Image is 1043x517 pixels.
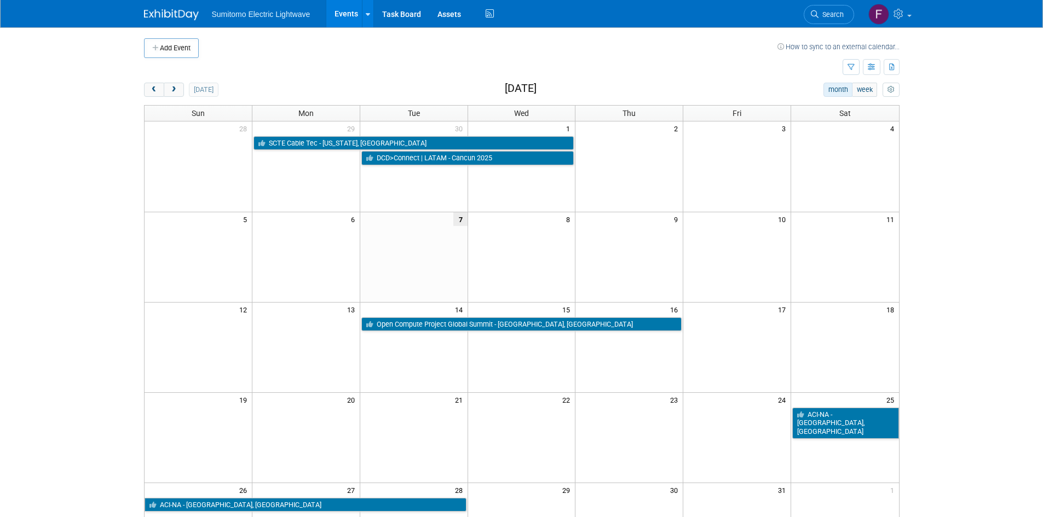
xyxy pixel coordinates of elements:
span: 14 [454,303,468,316]
span: 7 [453,212,468,226]
span: 28 [238,121,252,135]
button: [DATE] [189,83,218,97]
span: 2 [673,121,683,135]
span: 28 [454,483,468,497]
a: SCTE Cable Tec - [US_STATE], [GEOGRAPHIC_DATA] [253,136,574,150]
span: Sat [839,109,851,118]
span: 11 [885,212,899,226]
span: 20 [346,393,360,406]
button: myCustomButton [883,83,899,97]
span: 12 [238,303,252,316]
a: ACI-NA - [GEOGRAPHIC_DATA], [GEOGRAPHIC_DATA] [792,408,898,439]
a: DCD>Connect | LATAM - Cancun 2025 [361,151,574,165]
span: 9 [673,212,683,226]
span: Search [819,10,844,19]
img: Faith Byrd [868,4,889,25]
span: 3 [781,121,791,135]
button: next [164,83,184,97]
span: 13 [346,303,360,316]
span: 25 [885,393,899,406]
button: week [852,83,877,97]
span: 1 [889,483,899,497]
span: 19 [238,393,252,406]
img: ExhibitDay [144,9,199,20]
a: How to sync to an external calendar... [777,43,900,51]
span: Thu [623,109,636,118]
span: 16 [669,303,683,316]
span: Sumitomo Electric Lightwave [212,10,310,19]
button: Add Event [144,38,199,58]
span: 8 [565,212,575,226]
span: Mon [298,109,314,118]
span: 18 [885,303,899,316]
span: 22 [561,393,575,406]
span: 30 [454,121,468,135]
span: 31 [777,483,791,497]
span: Sun [192,109,205,118]
span: 4 [889,121,899,135]
span: 5 [242,212,252,226]
span: 29 [346,121,360,135]
a: ACI-NA - [GEOGRAPHIC_DATA], [GEOGRAPHIC_DATA] [145,498,466,512]
span: 29 [561,483,575,497]
span: 21 [454,393,468,406]
span: 23 [669,393,683,406]
span: 24 [777,393,791,406]
span: 27 [346,483,360,497]
span: Wed [514,109,529,118]
a: Search [804,5,854,24]
span: 26 [238,483,252,497]
i: Personalize Calendar [888,86,895,94]
button: prev [144,83,164,97]
h2: [DATE] [505,83,537,95]
span: Tue [408,109,420,118]
a: Open Compute Project Global Summit - [GEOGRAPHIC_DATA], [GEOGRAPHIC_DATA] [361,317,682,332]
span: 10 [777,212,791,226]
button: month [823,83,852,97]
span: 6 [350,212,360,226]
span: 1 [565,121,575,135]
span: 15 [561,303,575,316]
span: 30 [669,483,683,497]
span: Fri [733,109,741,118]
span: 17 [777,303,791,316]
